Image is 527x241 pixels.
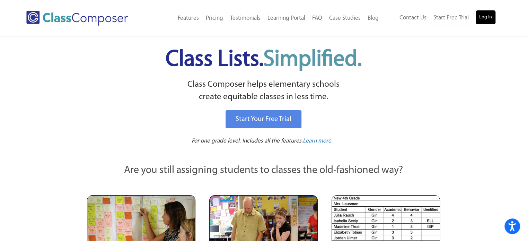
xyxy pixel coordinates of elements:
[26,11,128,26] img: Class Composer
[264,11,309,26] a: Learning Portal
[202,11,227,26] a: Pricing
[236,116,291,123] span: Start Your Free Trial
[226,110,301,128] a: Start Your Free Trial
[263,49,362,71] span: Simplified.
[86,78,441,104] p: Class Composer helps elementary schools create equitable classes in less time.
[364,11,382,26] a: Blog
[174,11,202,26] a: Features
[87,163,440,178] p: Are you still assigning students to classes the old-fashioned way?
[396,10,430,26] a: Contact Us
[192,138,303,144] span: For one grade level. Includes all the features.
[303,138,333,144] span: Learn more.
[430,10,472,26] a: Start Free Trial
[326,11,364,26] a: Case Studies
[227,11,264,26] a: Testimonials
[382,10,495,26] nav: Header Menu
[150,11,382,26] nav: Header Menu
[303,137,333,146] a: Learn more.
[476,10,495,24] a: Log In
[166,49,362,71] span: Class Lists.
[309,11,326,26] a: FAQ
